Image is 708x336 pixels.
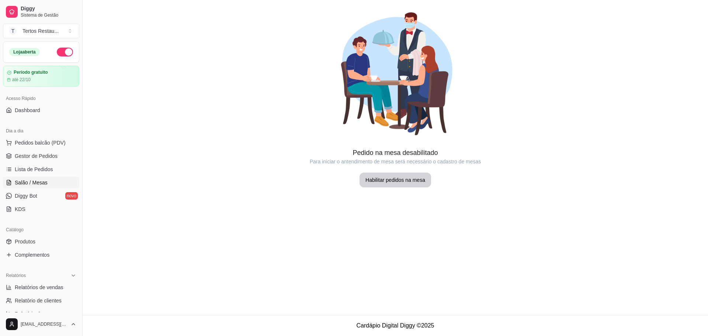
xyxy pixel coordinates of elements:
[3,281,79,293] a: Relatórios de vendas
[21,12,76,18] span: Sistema de Gestão
[15,107,40,114] span: Dashboard
[14,70,48,75] article: Período gratuito
[3,315,79,333] button: [EMAIL_ADDRESS][DOMAIN_NAME]
[3,66,79,87] a: Período gratuitoaté 22/10
[3,3,79,21] a: DiggySistema de Gestão
[3,190,79,202] a: Diggy Botnovo
[15,251,49,259] span: Complementos
[15,139,66,146] span: Pedidos balcão (PDV)
[22,27,59,35] div: Tertos Restau ...
[15,152,58,160] span: Gestor de Pedidos
[15,205,25,213] span: KDS
[360,173,431,187] button: Habilitar pedidos na mesa
[3,137,79,149] button: Pedidos balcão (PDV)
[3,295,79,306] a: Relatório de clientes
[21,321,67,327] span: [EMAIL_ADDRESS][DOMAIN_NAME]
[57,48,73,56] button: Alterar Status
[3,24,79,38] button: Select a team
[12,77,31,83] article: até 22/10
[83,158,708,165] article: Para iniciar o antendimento de mesa será necessário o cadastro de mesas
[3,249,79,261] a: Complementos
[21,6,76,12] span: Diggy
[3,125,79,137] div: Dia a dia
[3,104,79,116] a: Dashboard
[15,297,62,304] span: Relatório de clientes
[15,310,59,318] span: Relatório de mesas
[3,177,79,188] a: Salão / Mesas
[3,236,79,247] a: Produtos
[83,315,708,336] footer: Cardápio Digital Diggy © 2025
[9,48,40,56] div: Loja aberta
[3,308,79,320] a: Relatório de mesas
[83,148,708,158] article: Pedido na mesa desabilitado
[6,273,26,278] span: Relatórios
[15,166,53,173] span: Lista de Pedidos
[3,93,79,104] div: Acesso Rápido
[3,150,79,162] a: Gestor de Pedidos
[15,238,35,245] span: Produtos
[3,163,79,175] a: Lista de Pedidos
[3,224,79,236] div: Catálogo
[15,284,63,291] span: Relatórios de vendas
[15,192,37,200] span: Diggy Bot
[15,179,48,186] span: Salão / Mesas
[3,203,79,215] a: KDS
[9,27,17,35] span: T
